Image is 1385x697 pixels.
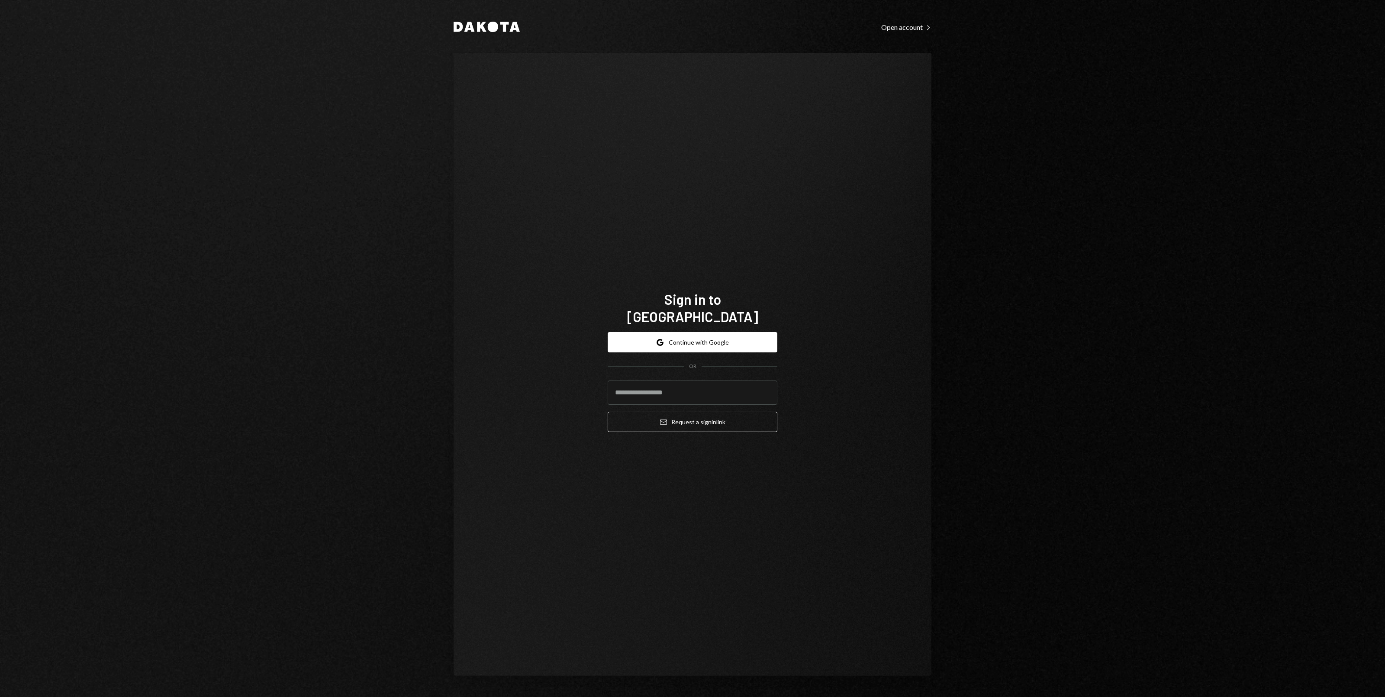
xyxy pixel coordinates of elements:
button: Continue with Google [608,332,777,352]
h1: Sign in to [GEOGRAPHIC_DATA] [608,290,777,325]
div: OR [689,363,696,370]
a: Open account [881,22,931,32]
button: Request a signinlink [608,412,777,432]
div: Open account [881,23,931,32]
